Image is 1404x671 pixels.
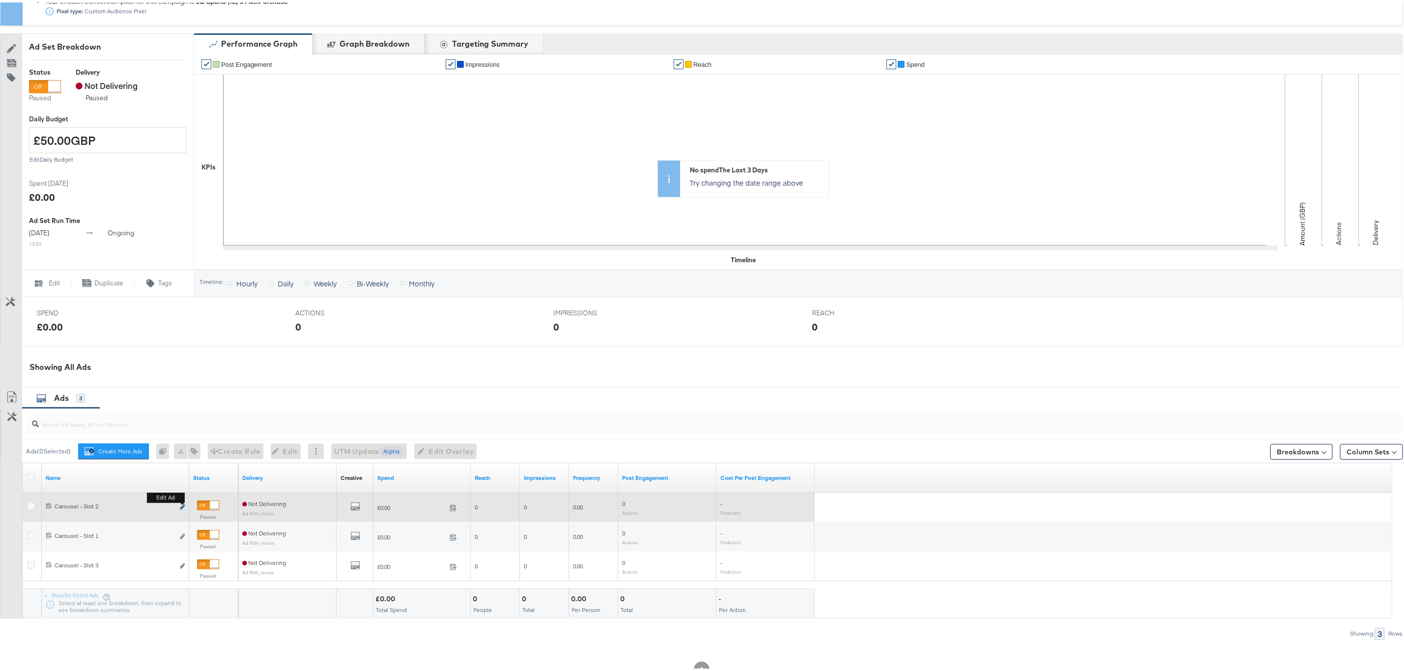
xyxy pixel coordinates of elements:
span: Ads [54,391,69,400]
div: Status [29,65,61,75]
div: £0.00 [29,188,55,202]
span: Per Person [572,604,601,611]
div: Ads ( 0 Selected) [26,445,71,453]
span: Not Delivering [242,557,286,564]
span: - [720,557,722,564]
sub: 13:29 [29,238,42,245]
span: Edit [49,276,60,285]
label: Paused [197,511,219,518]
div: 3 [1375,625,1385,638]
a: The number of actions related to your Page's posts as a result of your ad. [622,472,713,479]
button: Edit ad [179,500,185,510]
span: Monthly [409,276,434,286]
span: REACH [812,306,886,315]
label: Paused [197,541,219,547]
span: 0 [524,560,527,567]
sub: Per Action [720,566,741,572]
span: ACTIONS [295,306,369,315]
span: Post Engagement [221,58,272,66]
div: 0 [156,441,174,457]
a: ✔ [446,57,456,67]
a: Shows the current state of your Ad. [193,472,234,479]
sub: Ad With_issues [242,508,274,514]
a: The total amount spent to date. [377,472,467,479]
span: 0.00 [573,531,583,538]
div: Carousel - Slot 2 [55,500,174,508]
span: SPEND [37,306,111,315]
div: 0 [812,317,818,332]
span: £0.00 [377,531,446,538]
button: Duplicate [71,275,135,287]
button: Column Sets [1340,442,1403,457]
div: £0.00 [375,592,398,601]
a: The number of times your ad was served. On mobile apps an ad is counted as served the first time ... [524,472,565,479]
span: Per Action [719,604,746,611]
a: The average number of times your ad was served to each person. [573,472,614,479]
span: [DATE] [29,226,49,235]
span: Weekly [314,276,337,286]
span: Total [522,604,535,611]
div: Custom Audience Pixel [55,5,147,12]
a: ✔ [887,57,896,67]
div: No spend The Last 3 Days [690,163,824,172]
sub: Actions [622,507,638,513]
a: Ad Name. [46,472,185,479]
span: People [473,604,492,611]
span: Impressions [465,58,500,66]
span: Hourly [236,276,258,286]
input: Search Ad Name, ID or Objective [39,408,1273,427]
a: The average cost per action related to your Page's posts as a result of your ad. [720,472,811,479]
div: Performance Graph [221,36,297,47]
div: £0.00 [37,317,63,332]
div: Creative [341,472,362,479]
div: Showing: [1349,628,1375,635]
div: 0 [620,592,628,601]
p: Try changing the date range above [690,175,824,185]
label: Paused [197,570,219,577]
div: Graph Breakdown [340,36,409,47]
div: Rows [1388,628,1403,635]
div: Edit Daily Budget [29,154,186,161]
span: - [720,498,722,505]
span: 0 [475,531,478,538]
span: £0.00 [377,560,446,568]
sub: Ad With_issues [242,567,274,573]
span: Spent [DATE] [29,176,103,186]
sub: Ad With_issues [242,537,274,543]
span: Reach [693,58,712,66]
span: - [720,527,722,534]
button: Create More Ads [78,441,149,457]
span: Not Delivering [242,527,286,534]
button: Breakdowns [1270,442,1333,457]
sub: Paused [86,91,108,100]
div: 0.00 [571,592,589,601]
button: Edit [22,275,71,287]
sub: Actions [622,537,638,543]
a: ✔ [674,57,684,67]
div: Ad Set Breakdown [29,39,186,50]
a: Reflects the ability of your Ad to achieve delivery. [242,472,333,479]
label: Paused [29,91,61,100]
span: Tags [158,276,172,285]
span: Total Spend [376,604,407,611]
span: 0 [524,531,527,538]
span: Daily [278,276,293,286]
div: Ad Set Run Time [29,214,186,223]
div: Carousel - Slot 1 [55,530,174,537]
sub: Per Action [720,507,741,513]
span: 0.00 [573,560,583,567]
span: 0.00 [573,501,583,508]
sub: Per Action [720,537,741,543]
a: The number of people your ad was served to. [475,472,516,479]
div: 0 [473,592,480,601]
div: - [718,592,724,601]
div: 3 [76,391,85,400]
span: Not Delivering [76,78,138,88]
span: Total [621,604,633,611]
span: £0.00 [377,502,446,509]
span: 0 [622,498,625,505]
span: ongoing [108,226,134,235]
span: Duplicate [94,276,123,285]
b: Edit ad [147,490,185,501]
div: 0 [295,317,301,332]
